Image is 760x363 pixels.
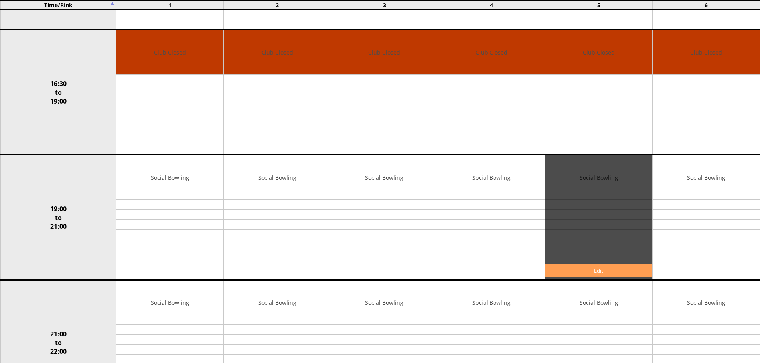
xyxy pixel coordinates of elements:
td: 5 [545,0,653,10]
td: Social Bowling [116,155,223,200]
td: 2 [223,0,331,10]
td: Social Bowling [653,155,760,200]
td: 4 [438,0,545,10]
td: Social Bowling [438,155,545,200]
td: Social Bowling [331,281,438,325]
td: Social Bowling [224,281,331,325]
td: 1 [116,0,224,10]
td: 6 [652,0,760,10]
td: Social Bowling [653,281,760,325]
td: Social Bowling [545,281,652,325]
td: Club Closed [545,30,652,75]
td: 16:30 to 19:00 [0,30,116,155]
td: Club Closed [331,30,438,75]
td: 19:00 to 21:00 [0,155,116,280]
td: Time/Rink [0,0,116,10]
a: Edit [545,264,652,277]
td: Club Closed [653,30,760,75]
td: Social Bowling [116,281,223,325]
td: Club Closed [224,30,331,75]
td: Social Bowling [224,155,331,200]
td: Club Closed [116,30,223,75]
td: Club Closed [438,30,545,75]
td: Social Bowling [438,281,545,325]
td: Social Bowling [331,155,438,200]
td: 3 [331,0,438,10]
